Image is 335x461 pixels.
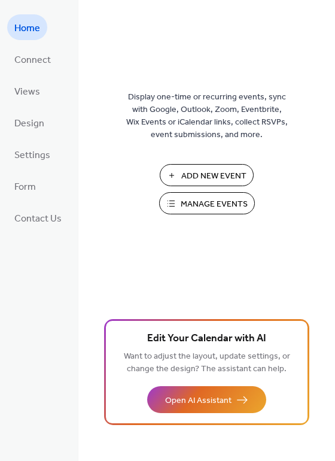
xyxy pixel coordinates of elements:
a: Contact Us [7,205,69,230]
a: Connect [7,46,58,72]
span: Connect [14,51,51,69]
button: Add New Event [160,164,254,186]
span: Home [14,19,40,38]
span: Views [14,83,40,101]
a: Design [7,110,51,135]
span: Design [14,114,44,133]
a: Home [7,14,47,40]
a: Settings [7,141,57,167]
span: Add New Event [181,170,246,183]
button: Open AI Assistant [147,386,266,413]
a: Views [7,78,47,104]
span: Edit Your Calendar with AI [147,330,266,347]
a: Form [7,173,43,199]
span: Contact Us [14,210,62,228]
span: Settings [14,146,50,165]
span: Display one-time or recurring events, sync with Google, Outlook, Zoom, Eventbrite, Wix Events or ... [126,91,288,141]
span: Manage Events [181,198,248,211]
button: Manage Events [159,192,255,214]
span: Open AI Assistant [165,395,232,407]
span: Want to adjust the layout, update settings, or change the design? The assistant can help. [124,348,290,377]
span: Form [14,178,36,196]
